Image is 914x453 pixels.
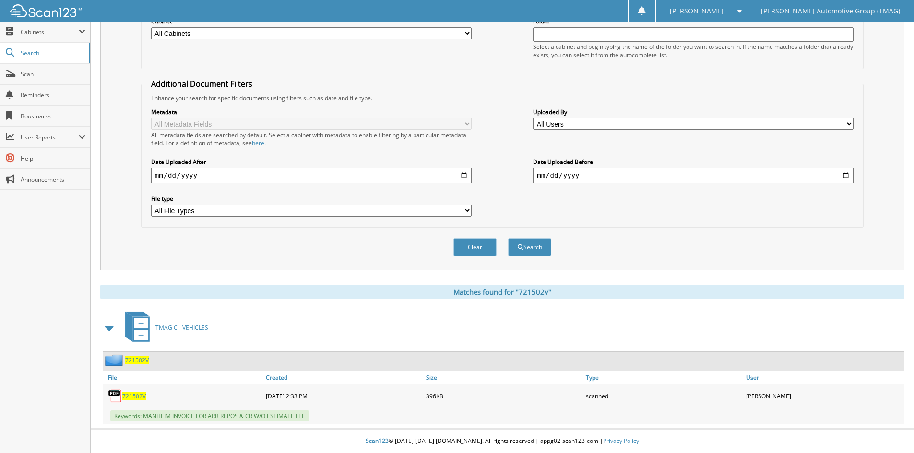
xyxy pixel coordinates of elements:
[453,238,497,256] button: Clear
[583,386,744,406] div: scanned
[744,371,904,384] a: User
[110,410,309,421] span: Keywords: MANHEIM INVOICE FOR ARB REPOS & CR W/O ESTIMATE FEE
[21,91,85,99] span: Reminders
[146,79,257,89] legend: Additional Document Filters
[119,309,208,347] a: TMAG C - VEHICLES
[91,430,914,453] div: © [DATE]-[DATE] [DOMAIN_NAME]. All rights reserved | appg02-scan123-com |
[424,371,584,384] a: Size
[108,389,122,403] img: PDF.png
[424,386,584,406] div: 396KB
[21,175,85,184] span: Announcements
[866,407,914,453] iframe: Chat Widget
[105,354,125,366] img: folder2.png
[21,133,79,141] span: User Reports
[761,8,900,14] span: [PERSON_NAME] Automotive Group (TMAG)
[125,356,149,364] a: 721502V
[151,158,472,166] label: Date Uploaded After
[670,8,724,14] span: [PERSON_NAME]
[151,168,472,183] input: start
[533,168,854,183] input: end
[21,70,85,78] span: Scan
[583,371,744,384] a: Type
[122,392,146,400] a: 721502V
[263,386,424,406] div: [DATE] 2:33 PM
[263,371,424,384] a: Created
[533,158,854,166] label: Date Uploaded Before
[155,324,208,332] span: TMAG C - VEHICLES
[100,285,904,299] div: Matches found for "721502v"
[10,4,82,17] img: scan123-logo-white.svg
[103,371,263,384] a: File
[603,437,639,445] a: Privacy Policy
[366,437,389,445] span: Scan123
[744,386,904,406] div: [PERSON_NAME]
[533,108,854,116] label: Uploaded By
[21,49,84,57] span: Search
[151,108,472,116] label: Metadata
[508,238,551,256] button: Search
[21,28,79,36] span: Cabinets
[151,195,472,203] label: File type
[146,94,858,102] div: Enhance your search for specific documents using filters such as date and file type.
[533,43,854,59] div: Select a cabinet and begin typing the name of the folder you want to search in. If the name match...
[21,112,85,120] span: Bookmarks
[21,154,85,163] span: Help
[151,131,472,147] div: All metadata fields are searched by default. Select a cabinet with metadata to enable filtering b...
[252,139,264,147] a: here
